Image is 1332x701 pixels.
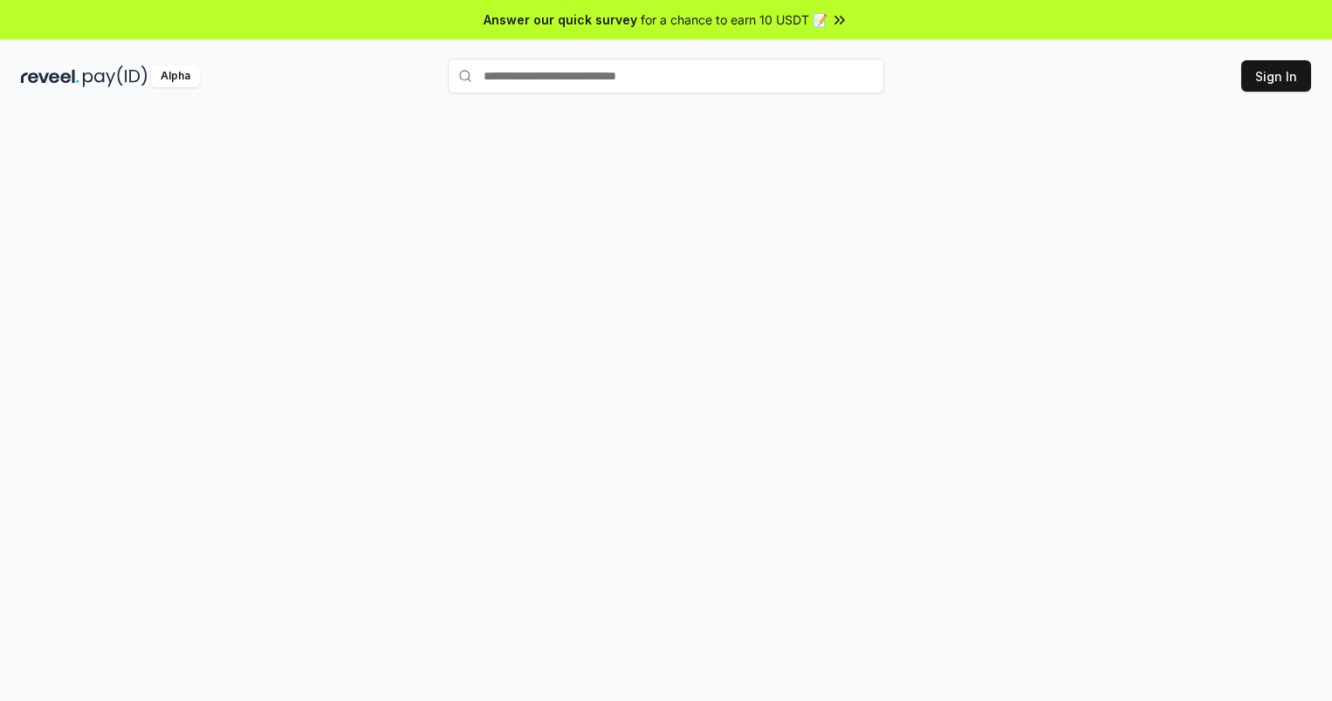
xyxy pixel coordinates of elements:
span: Answer our quick survey [484,10,637,29]
span: for a chance to earn 10 USDT 📝 [641,10,827,29]
img: reveel_dark [21,65,79,87]
div: Alpha [151,65,200,87]
button: Sign In [1241,60,1311,92]
img: pay_id [83,65,148,87]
